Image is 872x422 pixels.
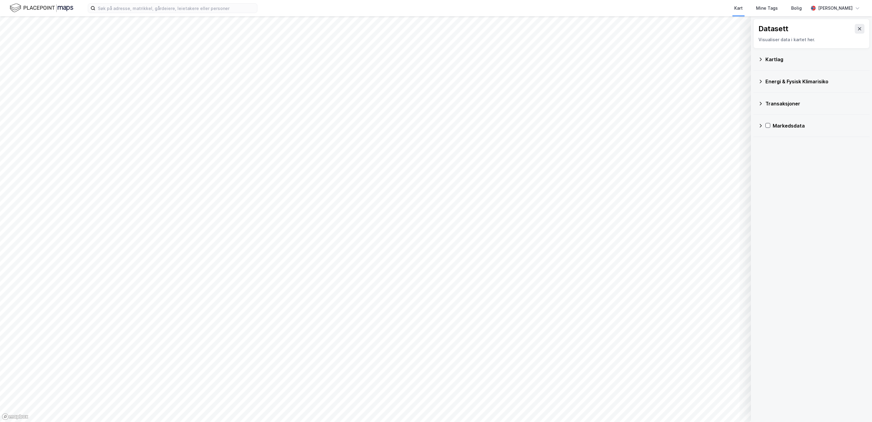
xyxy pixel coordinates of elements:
div: Transaksjoner [765,100,865,107]
div: Datasett [758,24,788,34]
div: Bolig [791,5,802,12]
div: Visualiser data i kartet her. [758,36,864,43]
div: Energi & Fysisk Klimarisiko [765,78,865,85]
img: logo.f888ab2527a4732fd821a326f86c7f29.svg [10,3,73,13]
div: Markedsdata [773,122,865,129]
div: Kartlag [765,56,865,63]
div: Kart [734,5,743,12]
div: [PERSON_NAME] [818,5,853,12]
iframe: Chat Widget [842,393,872,422]
div: Kontrollprogram for chat [842,393,872,422]
input: Søk på adresse, matrikkel, gårdeiere, leietakere eller personer [95,4,257,13]
div: Mine Tags [756,5,778,12]
a: Mapbox homepage [2,413,28,420]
